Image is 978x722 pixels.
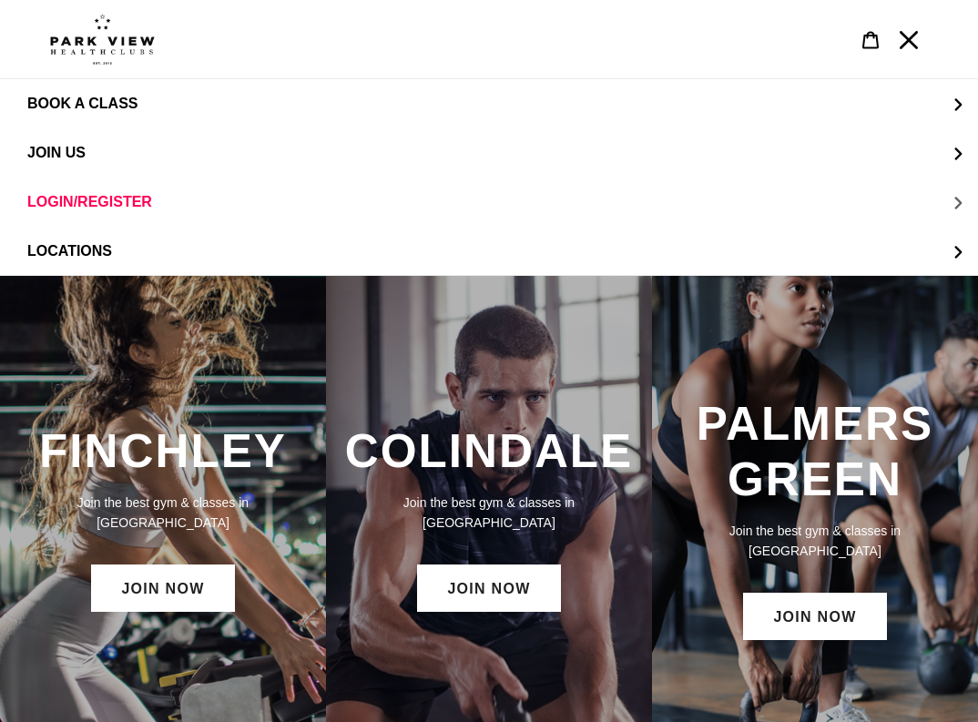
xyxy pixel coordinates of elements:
span: JOIN US [27,145,86,161]
a: JOIN NOW: Colindale Membership [417,564,560,612]
h3: FINCHLEY [18,423,308,479]
span: LOCATIONS [27,243,112,259]
span: LOGIN/REGISTER [27,194,152,210]
p: Join the best gym & classes in [GEOGRAPHIC_DATA] [670,521,960,561]
button: Menu [890,20,928,59]
a: JOIN NOW: Finchley Membership [91,564,234,612]
span: BOOK A CLASS [27,96,138,112]
h3: PALMERS GREEN [670,396,960,508]
img: Park view health clubs is a gym near you. [50,14,155,65]
p: Join the best gym & classes in [GEOGRAPHIC_DATA] [344,493,634,533]
h3: COLINDALE [344,423,634,479]
p: Join the best gym & classes in [GEOGRAPHIC_DATA] [18,493,308,533]
a: JOIN NOW: Palmers Green Membership [743,593,886,640]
